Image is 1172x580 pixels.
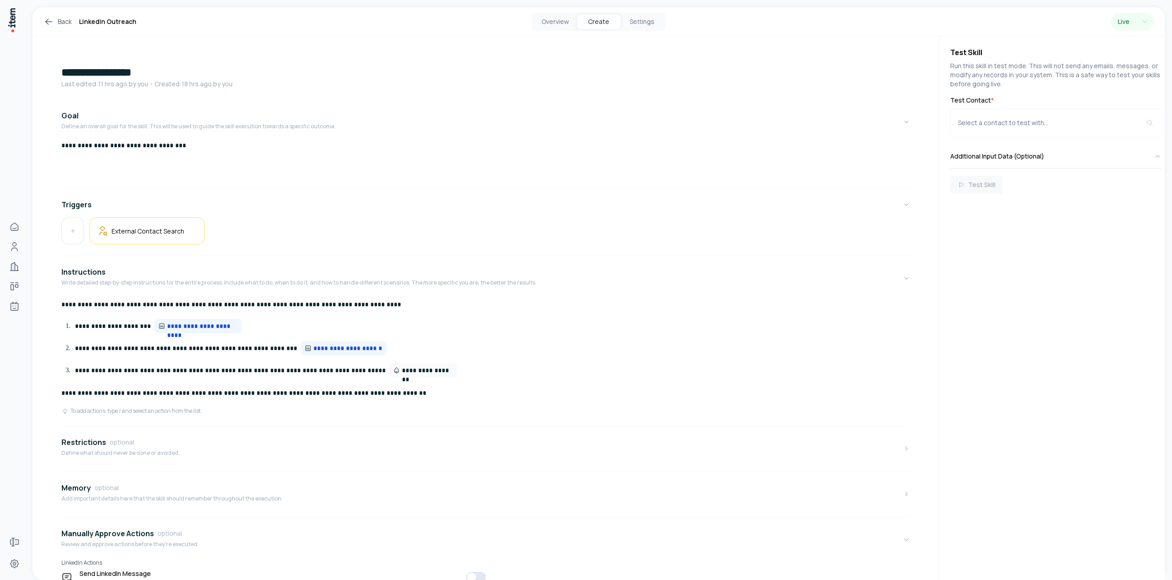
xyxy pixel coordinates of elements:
p: Write detailed step-by-step instructions for the entire process. Include what to do, when to do i... [61,279,537,286]
p: Run this skill in test mode. This will not send any emails, messages, or modify any records in yo... [950,61,1161,89]
a: Back [43,16,72,27]
h6: LinkedIn Actions [61,559,486,566]
label: Test Contact [950,96,1161,105]
h4: Memory [61,482,91,493]
p: Review and approve actions before they're executed. [61,541,199,548]
span: optional [158,529,182,538]
a: Agents [5,297,23,315]
div: To add actions, type / and select an action from the list. [61,407,202,415]
p: Last edited: 11 hrs ago by you ・Created: 18 hrs ago by you [61,80,910,89]
div: Select a contact to test with... [958,118,1146,127]
button: GoalDefine an overall goal for the skill. This will be used to guide the skill execution towards ... [61,103,910,141]
h4: Manually Approve Actions [61,528,154,539]
span: Send LinkedIn Message [79,568,192,579]
h4: Test Skill [950,47,1161,58]
span: optional [94,483,119,492]
button: Create [577,14,621,29]
a: Settings [5,555,23,573]
button: Triggers [61,192,910,217]
a: Home [5,218,23,236]
button: Additional Input Data (Optional) [950,145,1161,168]
h4: Restrictions [61,437,106,448]
a: Forms [5,533,23,551]
div: GoalDefine an overall goal for the skill. This will be used to guide the skill execution towards ... [61,141,910,184]
button: RestrictionsoptionalDefine what should never be done or avoided. [61,430,910,468]
p: Add important details here that the skill should remember throughout the execution. [61,495,283,502]
a: deals [5,277,23,295]
span: optional [110,438,134,447]
a: Companies [5,257,23,276]
div: Triggers [61,217,910,252]
h5: External Contact Search [112,227,184,235]
button: Manually Approve ActionsoptionalReview and approve actions before they're executed. [61,521,910,559]
button: Overview [534,14,577,29]
button: MemoryoptionalAdd important details here that the skill should remember throughout the execution. [61,475,910,513]
img: Item Brain Logo [7,7,16,33]
h4: Triggers [61,199,92,210]
p: Define an overall goal for the skill. This will be used to guide the skill execution towards a sp... [61,123,336,130]
h4: Goal [61,110,79,121]
div: InstructionsWrite detailed step-by-step instructions for the entire process. Include what to do, ... [61,297,910,422]
button: Settings [621,14,664,29]
a: Contacts [5,238,23,256]
h4: Instructions [61,267,106,277]
h1: LinkedIn Outreach [79,16,136,27]
button: InstructionsWrite detailed step-by-step instructions for the entire process. Include what to do, ... [61,259,910,297]
p: Define what should never be done or avoided. [61,449,180,457]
